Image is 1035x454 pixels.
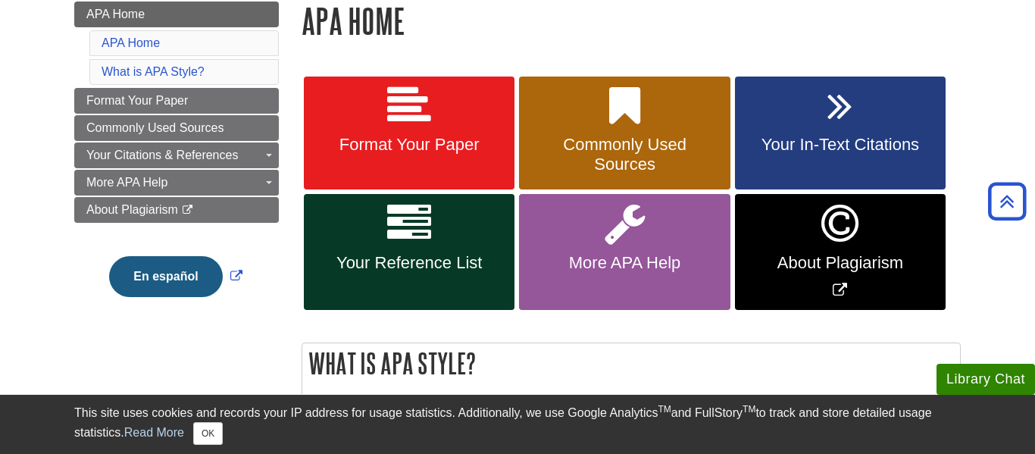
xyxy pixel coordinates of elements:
[658,404,671,415] sup: TM
[746,135,934,155] span: Your In-Text Citations
[315,135,503,155] span: Format Your Paper
[74,142,279,168] a: Your Citations & References
[86,121,224,134] span: Commonly Used Sources
[746,253,934,273] span: About Plagiarism
[181,205,194,215] i: This link opens in a new window
[74,404,961,445] div: This site uses cookies and records your IP address for usage statistics. Additionally, we use Goo...
[937,364,1035,395] button: Library Chat
[102,65,205,78] a: What is APA Style?
[124,426,184,439] a: Read More
[86,94,188,107] span: Format Your Paper
[74,88,279,114] a: Format Your Paper
[735,77,946,190] a: Your In-Text Citations
[743,404,755,415] sup: TM
[519,77,730,190] a: Commonly Used Sources
[86,176,167,189] span: More APA Help
[102,36,160,49] a: APA Home
[530,253,718,273] span: More APA Help
[74,2,279,323] div: Guide Page Menu
[304,194,514,310] a: Your Reference List
[86,203,178,216] span: About Plagiarism
[74,197,279,223] a: About Plagiarism
[302,2,961,40] h1: APA Home
[530,135,718,174] span: Commonly Used Sources
[983,191,1031,211] a: Back to Top
[302,343,960,384] h2: What is APA Style?
[304,77,514,190] a: Format Your Paper
[519,194,730,310] a: More APA Help
[105,270,245,283] a: Link opens in new window
[74,170,279,196] a: More APA Help
[315,253,503,273] span: Your Reference List
[193,422,223,445] button: Close
[74,2,279,27] a: APA Home
[86,8,145,20] span: APA Home
[735,194,946,310] a: Link opens in new window
[86,149,238,161] span: Your Citations & References
[74,115,279,141] a: Commonly Used Sources
[109,256,222,297] button: En español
